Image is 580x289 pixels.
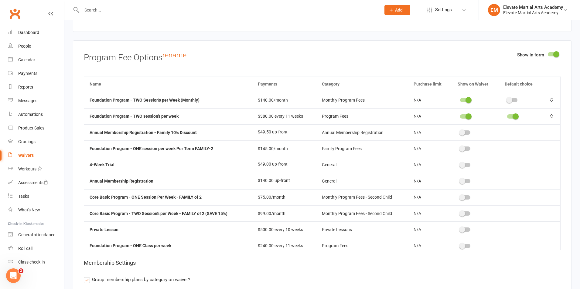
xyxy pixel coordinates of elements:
[316,238,408,254] td: Program Fees
[8,53,64,67] a: Calendar
[517,51,544,59] label: Show in form
[8,135,64,149] a: Gradings
[18,207,40,212] div: What's New
[18,98,37,103] div: Messages
[90,162,114,167] strong: 4-Week Trial
[8,94,64,108] a: Messages
[18,153,34,158] div: Waivers
[7,6,22,21] a: Clubworx
[80,6,377,14] input: Search...
[18,194,29,199] div: Tasks
[18,126,44,130] div: Product Sales
[258,178,311,183] div: $140.00 up-front
[258,98,311,102] div: $140.00/month
[90,114,179,119] strong: Foundation Program - TWO session's per week
[384,5,410,15] button: Add
[8,121,64,135] a: Product Sales
[8,228,64,242] a: General attendance kiosk mode
[258,162,311,166] div: $49.00 up-front
[18,180,48,185] div: Assessments
[408,157,452,173] td: N/A
[84,259,561,267] h5: Membership Settings
[258,114,311,119] div: $380.00 every 11 weeks
[90,146,213,151] strong: Foundation Program - ONE session per week Per Term FAMILY-2
[90,227,118,232] strong: Private Lesson
[408,173,452,189] td: N/A
[18,166,36,171] div: Workouts
[452,76,499,92] th: Show on Waiver
[6,268,21,283] iframe: Intercom live chat
[258,211,311,216] div: $99.00/month
[408,189,452,205] td: N/A
[19,268,23,273] span: 2
[316,92,408,108] td: Monthly Program Fees
[18,139,36,144] div: Gradings
[408,238,452,254] td: N/A
[258,130,311,134] div: $49.50 up-front
[258,227,311,232] div: $500.00 every 10 weeks
[316,76,408,92] th: Category
[8,242,64,255] a: Roll call
[84,76,252,92] th: Name
[18,112,43,117] div: Automations
[8,108,64,121] a: Automations
[316,108,408,124] td: Program Fees
[90,211,227,216] strong: Core Basic Program - TWO Session's per Week - FAMILY of 2 (SAVE 15%)
[435,3,452,17] span: Settings
[8,80,64,94] a: Reports
[8,67,64,80] a: Payments
[316,157,408,173] td: General
[499,76,543,92] th: Default choice
[503,5,563,10] div: Elevate Martial Arts Academy
[316,205,408,221] td: Monthly Program Fees - Second Child
[18,30,39,35] div: Dashboard
[8,26,64,39] a: Dashboard
[18,232,55,237] div: General attendance
[408,108,452,124] td: N/A
[90,195,202,200] strong: Core Basic Program - ONE Session Per Week - FAMILY of 2
[90,243,171,248] strong: Foundation Program - ONE Class per week
[408,124,452,140] td: N/A
[316,140,408,156] td: Family Program Fees
[18,85,33,89] div: Reports
[18,260,45,264] div: Class check-in
[162,51,186,59] a: rename
[258,146,311,151] div: $145.00/month
[316,221,408,237] td: Private Lessons
[8,149,64,162] a: Waivers
[408,76,452,92] th: Purchase limit
[18,57,35,62] div: Calendar
[92,276,190,282] span: Group membership plans by category on waiver?
[8,176,64,190] a: Assessments
[18,71,37,76] div: Payments
[8,162,64,176] a: Workouts
[316,189,408,205] td: Monthly Program Fees - Second Child
[258,195,311,200] div: $75.00/month
[316,173,408,189] td: General
[8,203,64,217] a: What's New
[90,130,197,135] strong: Annual Membership Registration - Family 10% Discount
[8,190,64,203] a: Tasks
[18,44,31,49] div: People
[316,124,408,140] td: Annual Membership Registration
[252,76,316,92] th: Payments
[90,98,200,102] strong: Foundation Program - TWO Session's per Week (Monthly)
[488,4,500,16] div: EM
[408,140,452,156] td: N/A
[18,246,32,251] div: Roll call
[503,10,563,15] div: Elevate Martial Arts Academy
[84,51,561,62] h3: Program Fee Options
[395,8,403,12] span: Add
[258,244,311,248] div: $240.00 every 11 weeks
[90,179,153,183] strong: Annual Membership Registration
[408,205,452,221] td: N/A
[8,39,64,53] a: People
[408,92,452,108] td: N/A
[8,255,64,269] a: Class kiosk mode
[408,221,452,237] td: N/A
